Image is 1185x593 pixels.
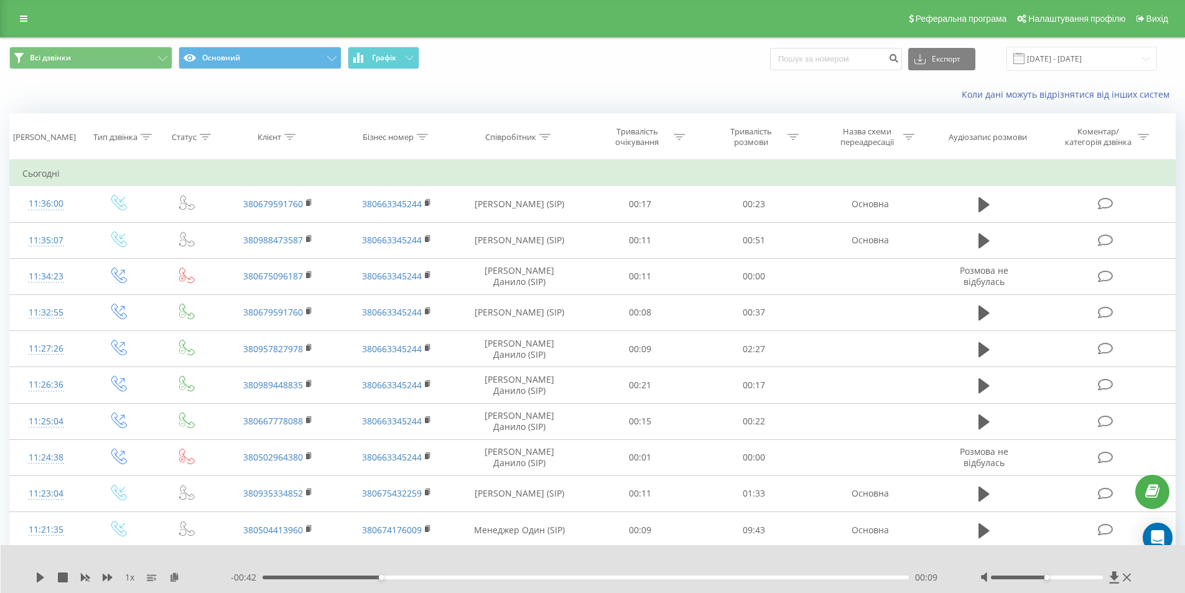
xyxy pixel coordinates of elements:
[243,270,303,282] a: 380675096187
[949,132,1027,142] div: Аудіозапис розмови
[243,234,303,246] a: 380988473587
[179,47,342,69] button: Основний
[22,409,70,434] div: 11:25:04
[9,47,172,69] button: Всі дзвінки
[485,132,536,142] div: Співробітник
[456,186,583,222] td: [PERSON_NAME] (SIP)
[915,571,937,584] span: 00:09
[379,575,384,580] div: Accessibility label
[718,126,784,147] div: Тривалість розмови
[362,306,422,318] a: 380663345244
[583,331,697,367] td: 00:09
[93,132,137,142] div: Тип дзвінка
[363,132,414,142] div: Бізнес номер
[834,126,900,147] div: Назва схеми переадресації
[960,446,1008,469] span: Розмова не відбулась
[22,482,70,506] div: 11:23:04
[1143,523,1173,553] div: Open Intercom Messenger
[362,343,422,355] a: 380663345244
[583,403,697,439] td: 00:15
[362,198,422,210] a: 380663345244
[243,487,303,499] a: 380935334852
[362,487,422,499] a: 380675432259
[811,186,929,222] td: Основна
[362,379,422,391] a: 380663345244
[456,331,583,367] td: [PERSON_NAME] Данило (SIP)
[697,258,811,294] td: 00:00
[172,132,197,142] div: Статус
[10,161,1176,186] td: Сьогодні
[697,475,811,511] td: 01:33
[811,475,929,511] td: Основна
[583,475,697,511] td: 00:11
[583,439,697,475] td: 00:01
[1146,14,1168,24] span: Вихід
[22,228,70,253] div: 11:35:07
[362,415,422,427] a: 380663345244
[908,48,975,70] button: Експорт
[243,198,303,210] a: 380679591760
[1044,575,1049,580] div: Accessibility label
[243,379,303,391] a: 380989448835
[960,264,1008,287] span: Розмова не відбулась
[22,337,70,361] div: 11:27:26
[770,48,902,70] input: Пошук за номером
[583,367,697,403] td: 00:21
[697,331,811,367] td: 02:27
[125,571,134,584] span: 1 x
[243,524,303,536] a: 380504413960
[13,132,76,142] div: [PERSON_NAME]
[243,343,303,355] a: 380957827978
[1062,126,1135,147] div: Коментар/категорія дзвінка
[243,415,303,427] a: 380667778088
[362,234,422,246] a: 380663345244
[231,571,263,584] span: - 00:42
[22,373,70,397] div: 11:26:36
[456,475,583,511] td: [PERSON_NAME] (SIP)
[697,512,811,548] td: 09:43
[697,367,811,403] td: 00:17
[697,403,811,439] td: 00:22
[583,512,697,548] td: 00:09
[583,186,697,222] td: 00:17
[22,518,70,542] div: 11:21:35
[583,222,697,258] td: 00:11
[243,451,303,463] a: 380502964380
[916,14,1007,24] span: Реферальна програма
[456,294,583,330] td: [PERSON_NAME] (SIP)
[258,132,281,142] div: Клієнт
[30,53,71,63] span: Всі дзвінки
[962,88,1176,100] a: Коли дані можуть відрізнятися вiд інших систем
[583,258,697,294] td: 00:11
[811,512,929,548] td: Основна
[362,451,422,463] a: 380663345244
[456,403,583,439] td: [PERSON_NAME] Данило (SIP)
[22,301,70,325] div: 11:32:55
[697,186,811,222] td: 00:23
[697,439,811,475] td: 00:00
[697,294,811,330] td: 00:37
[583,294,697,330] td: 00:08
[456,367,583,403] td: [PERSON_NAME] Данило (SIP)
[362,524,422,536] a: 380674176009
[456,222,583,258] td: [PERSON_NAME] (SIP)
[456,439,583,475] td: [PERSON_NAME] Данило (SIP)
[372,54,396,62] span: Графік
[697,222,811,258] td: 00:51
[811,222,929,258] td: Основна
[604,126,671,147] div: Тривалість очікування
[456,512,583,548] td: Менеджер Один (SIP)
[22,446,70,470] div: 11:24:38
[1028,14,1125,24] span: Налаштування профілю
[456,258,583,294] td: [PERSON_NAME] Данило (SIP)
[22,192,70,216] div: 11:36:00
[362,270,422,282] a: 380663345244
[22,264,70,289] div: 11:34:23
[348,47,419,69] button: Графік
[243,306,303,318] a: 380679591760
